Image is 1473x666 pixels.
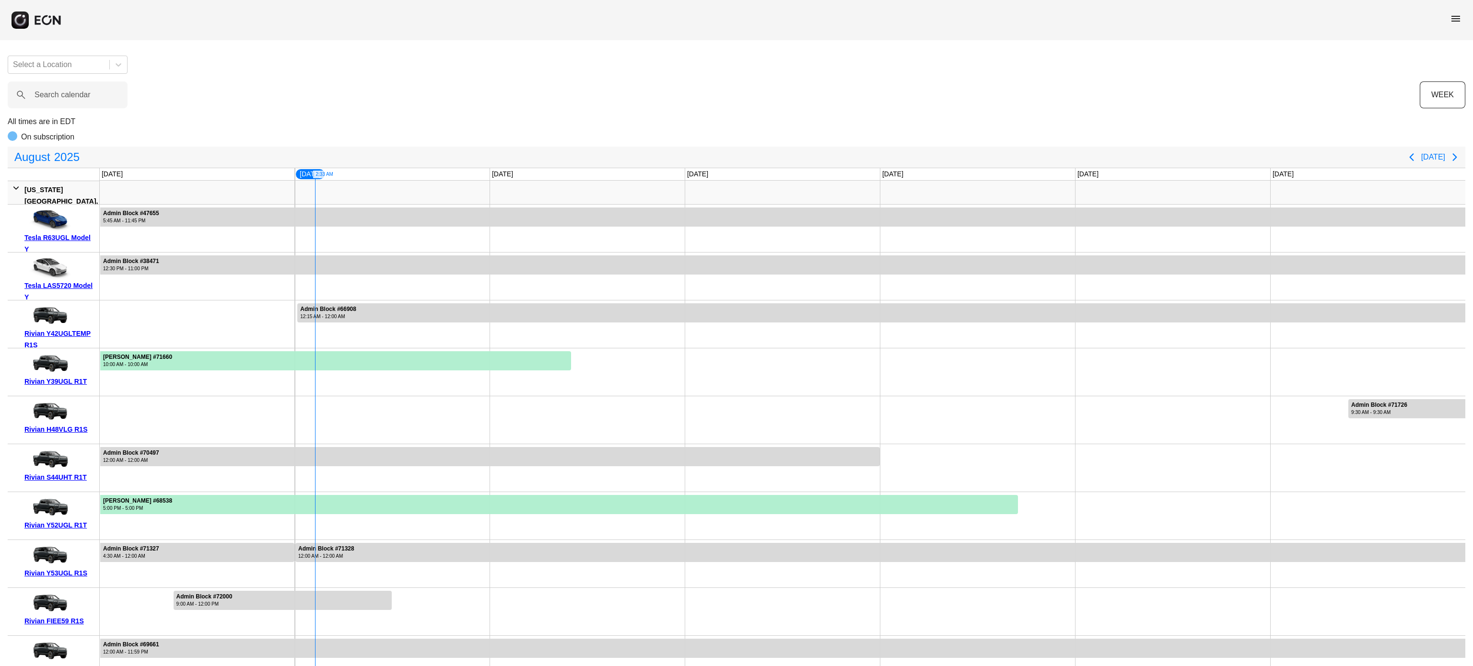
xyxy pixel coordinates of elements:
div: Admin Block #71726 [1351,402,1407,409]
img: car [24,591,72,615]
img: car [24,639,72,663]
div: 9:00 AM - 12:00 PM [176,600,233,608]
div: [DATE] [880,168,905,180]
img: car [24,400,72,424]
div: [DATE] [490,168,515,180]
div: Admin Block #38471 [103,258,159,265]
div: [DATE] [1076,168,1100,180]
div: [US_STATE][GEOGRAPHIC_DATA], [GEOGRAPHIC_DATA] [24,184,98,218]
p: On subscription [21,131,74,143]
img: car [24,543,72,567]
div: 12:00 AM - 12:00 AM [298,552,354,560]
img: car [24,448,72,471]
div: Rivian FIEE59 R1S [24,615,96,627]
div: 9:30 AM - 9:30 AM [1351,409,1407,416]
div: [PERSON_NAME] #68538 [103,497,172,505]
span: August [12,148,52,167]
div: Rented for 1 days by Admin Block Current status is rental [1348,396,1466,418]
div: Rented for 48 days by Admin Block Current status is rental [100,636,1466,658]
div: Admin Block #69661 [103,641,159,648]
div: Rivian Y39UGL R1T [24,376,96,387]
div: [PERSON_NAME] #71660 [103,354,172,361]
img: car [24,208,72,232]
div: 10:00 AM - 10:00 AM [103,361,172,368]
span: menu [1450,13,1461,24]
button: Previous page [1402,148,1421,167]
button: WEEK [1420,81,1465,108]
span: 2025 [52,148,82,167]
div: Rented for 7 days by Admin Block Current status is rental [100,540,295,562]
div: Rented for 30 days by Admin Block Current status is rental [297,300,1466,322]
div: Admin Block #47655 [103,210,159,217]
div: Rivian Y42UGLTEMP R1S [24,328,96,351]
div: Admin Block #71328 [298,545,354,552]
p: All times are in EDT [8,116,1465,127]
button: [DATE] [1421,149,1445,166]
div: Rivian Y52UGL R1T [24,519,96,531]
img: car [24,352,72,376]
div: 12:30 PM - 11:00 PM [103,265,159,272]
img: car [24,304,72,328]
button: Next page [1445,148,1464,167]
div: [DATE] [295,168,326,180]
div: Admin Block #72000 [176,593,233,600]
div: 5:45 AM - 11:45 PM [103,217,159,224]
div: Rivian Y53UGL R1S [24,567,96,579]
div: 12:00 AM - 11:59 PM [103,648,159,655]
div: Rented for 5 days by Nazmul Hoq Current status is rental [100,348,572,370]
div: 12:15 AM - 12:00 AM [300,313,356,320]
div: Tesla R63UGL Model Y [24,232,96,255]
div: 5:00 PM - 5:00 PM [103,505,172,512]
div: [DATE] [1271,168,1296,180]
div: Rented for 2 days by Admin Block Current status is rental [173,588,393,610]
div: Rented for 16 days by Gabriele Turchi Current status is rental [100,492,1018,514]
div: Rented for 19 days by Admin Block Current status is rental [295,540,1466,562]
img: car [24,256,72,280]
div: 12:00 AM - 12:00 AM [103,457,159,464]
div: Rented for 16 days by Admin Block Current status is rental [100,444,880,466]
div: 4:30 AM - 12:00 AM [103,552,159,560]
div: Tesla LAS5720 Model Y [24,280,96,303]
img: car [24,495,72,519]
div: Admin Block #71327 [103,545,159,552]
div: [DATE] [100,168,125,180]
div: Admin Block #66908 [300,306,356,313]
label: Search calendar [35,89,91,101]
div: Rented for 702 days by Admin Block Current status is rental [100,205,1466,227]
button: August2025 [9,148,85,167]
div: Rented for 466 days by Admin Block Current status is rental [100,253,1466,275]
div: [DATE] [685,168,710,180]
div: Admin Block #70497 [103,449,159,457]
div: Rivian H48VLG R1S [24,424,96,435]
div: Rivian S44UHT R1T [24,471,96,483]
